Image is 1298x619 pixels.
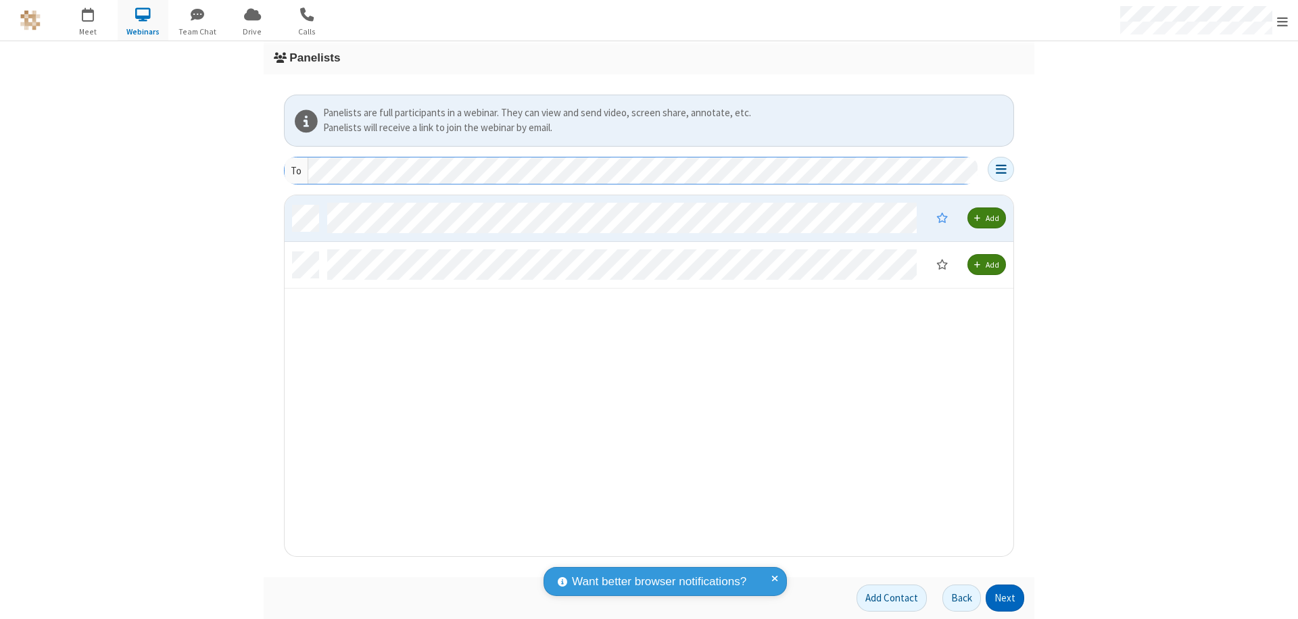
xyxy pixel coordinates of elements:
span: Want better browser notifications? [572,573,746,591]
button: Moderator [927,253,957,276]
button: Add Contact [857,585,927,612]
button: Add [967,207,1006,228]
span: Add [986,213,999,223]
div: Panelists are full participants in a webinar. They can view and send video, screen share, annotat... [323,105,1009,121]
button: Next [986,585,1024,612]
button: Add [967,254,1006,275]
div: grid [285,195,1015,558]
div: To [285,157,308,184]
button: Back [942,585,981,612]
span: Add Contact [865,591,918,604]
button: Open menu [988,157,1014,182]
span: Calls [282,26,333,38]
h3: Panelists [274,51,1024,64]
span: Drive [227,26,278,38]
span: Webinars [118,26,168,38]
span: Meet [63,26,114,38]
button: This contact cannot be made moderator because they have no account. [927,206,957,229]
div: Panelists will receive a link to join the webinar by email. [323,120,1009,136]
img: QA Selenium DO NOT DELETE OR CHANGE [20,10,41,30]
span: Add [986,259,999,270]
span: Team Chat [172,26,223,38]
